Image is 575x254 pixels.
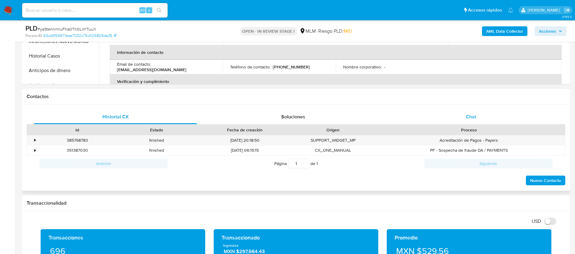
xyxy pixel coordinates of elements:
span: # ya9tennnhuFha0Th0LnYTuuX [38,26,96,32]
button: Nuevo Contacto [526,176,565,185]
span: Historial CX [102,113,129,120]
p: alicia.aldreteperez@mercadolibre.com.mx [528,7,562,13]
div: CX_ONE_MANUAL [293,145,373,155]
div: Proceso [377,127,561,133]
span: MID [343,28,352,35]
div: PF - Sospecha de fraude DA / PAYMENTS [373,145,565,155]
span: 1 [316,160,318,167]
b: AML Data Collector [486,26,523,36]
button: AML Data Collector [482,26,527,36]
span: 3.155.0 [562,14,572,19]
button: Acciones [535,26,567,36]
input: Buscar usuario o caso... [22,6,168,14]
th: Verificación y cumplimiento [110,74,562,89]
h1: Contactos [27,94,565,100]
p: [EMAIL_ADDRESS][DOMAIN_NAME] [117,67,186,72]
span: Riesgo PLD: [318,28,352,35]
a: 63cd4159971eee7032c75c025829da35 [43,33,116,38]
div: Fecha de creación [201,127,289,133]
p: Teléfono de contacto : [230,64,270,70]
span: Accesos rápidos [468,7,502,13]
div: • [34,147,36,153]
span: Chat [466,113,476,120]
div: finished [117,135,196,145]
p: Email de contacto : [117,61,151,67]
div: • [34,137,36,143]
p: Nombre corporativo : [343,64,382,70]
div: MLM [299,28,316,35]
div: 385768783 [38,135,117,145]
span: Acciones [539,26,556,36]
div: [DATE] 06:15:15 [196,145,293,155]
span: Alt [140,7,145,13]
a: Salir [564,7,570,13]
span: Nuevo Contacto [530,176,561,185]
div: SUPPORT_WIDGET_MP [293,135,373,145]
a: Notificaciones [508,8,513,13]
button: Archivos adjuntos [23,78,99,92]
button: search-icon [153,6,165,15]
div: 351387030 [38,145,117,155]
div: Id [42,127,113,133]
p: OPEN - IN REVIEW STAGE I [240,27,297,35]
div: finished [117,145,196,155]
div: Origen [298,127,369,133]
span: Soluciones [281,113,305,120]
p: [PHONE_NUMBER] [273,64,310,70]
span: Página de [274,159,318,168]
span: s [148,7,150,13]
p: - [384,64,385,70]
div: Estado [121,127,192,133]
div: Acreditación de Pagos - Payers [373,135,565,145]
button: Anticipos de dinero [23,63,99,78]
div: [DATE] 20:18:50 [196,135,293,145]
button: Anterior [39,159,168,168]
h1: Transaccionalidad [27,200,565,206]
b: PLD [25,23,38,33]
th: Información de contacto [110,45,562,60]
button: Historial Casos [23,49,99,63]
button: Siguiente [424,159,553,168]
b: Person ID [25,33,42,38]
